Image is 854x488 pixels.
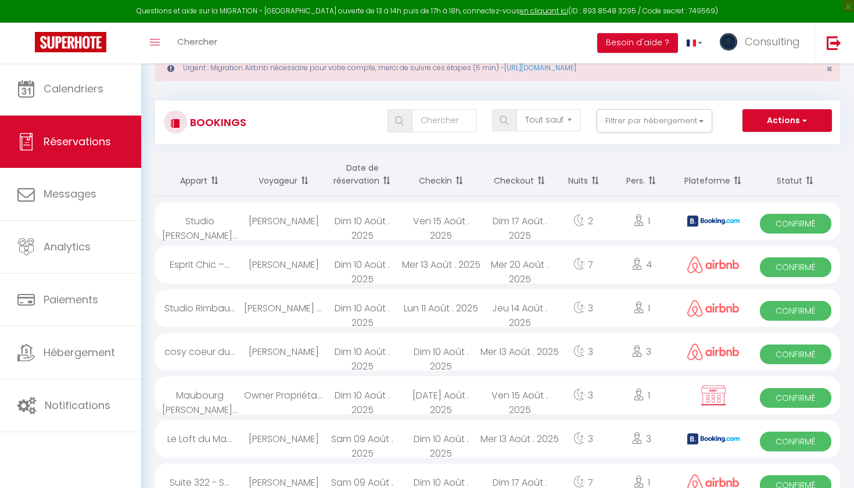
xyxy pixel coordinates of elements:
span: × [826,62,833,76]
span: Notifications [45,398,110,412]
button: Actions [742,109,832,132]
img: logout [827,35,841,50]
th: Sort by people [607,153,676,196]
span: Calendriers [44,81,103,96]
input: Chercher [412,109,476,132]
a: en cliquant ici [520,6,568,16]
button: Close [826,64,833,74]
th: Sort by channel [676,153,751,196]
th: Sort by status [751,153,840,196]
span: Consulting [745,34,800,49]
th: Sort by rentals [155,153,244,196]
th: Sort by checkout [480,153,559,196]
img: ... [720,33,737,51]
span: Messages [44,186,96,201]
button: Filtrer par hébergement [597,109,713,132]
span: Réservations [44,134,111,149]
span: Paiements [44,292,98,307]
th: Sort by guest [244,153,323,196]
span: Chercher [177,35,217,48]
img: Super Booking [35,32,106,52]
th: Sort by nights [559,153,608,196]
a: ... Consulting [711,23,814,63]
a: [URL][DOMAIN_NAME] [504,63,576,73]
th: Sort by checkin [401,153,480,196]
th: Sort by booking date [323,153,402,196]
button: Besoin d'aide ? [597,33,678,53]
span: Hébergement [44,345,115,360]
a: Chercher [168,23,226,63]
button: Open LiveChat chat widget [9,5,44,40]
h3: Bookings [187,109,246,135]
div: Urgent : Migration Airbnb nécessaire pour votre compte, merci de suivre ces étapes (5 min) - [155,55,840,81]
span: Analytics [44,239,91,254]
